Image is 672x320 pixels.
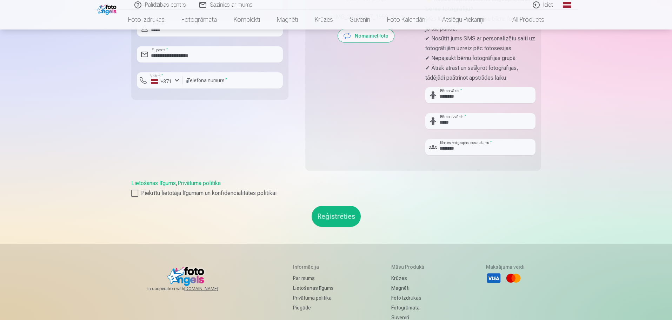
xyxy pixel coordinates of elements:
a: Privātuma politika [293,293,334,303]
h5: Maksājuma veidi [486,263,525,270]
a: Krūzes [391,273,428,283]
label: Valsts [148,73,165,79]
div: , [131,179,541,197]
img: /fa1 [97,3,118,15]
label: Piekrītu lietotāja līgumam un konfidencialitātes politikai [131,189,541,197]
p: ✔ Nepajaukt bērnu fotogrāfijas grupā [425,53,535,63]
h5: Mūsu produkti [391,263,428,270]
button: Valsts*+371 [137,72,182,89]
a: Krūzes [306,10,341,30]
a: Magnēti [268,10,306,30]
p: ✔ Nosūtīt jums SMS ar personalizētu saiti uz fotogrāfijām uzreiz pēc fotosesijas [425,34,535,53]
p: ✔ Ātrāk atrast un sašķirot fotogrāfijas, tādējādi paātrinot apstrādes laiku [425,63,535,83]
a: Fotogrāmata [391,303,428,313]
li: Mastercard [506,270,521,286]
div: +371 [151,78,172,85]
li: Visa [486,270,501,286]
a: Atslēgu piekariņi [434,10,493,30]
button: Nomainiet foto [338,30,394,42]
a: Foto izdrukas [120,10,173,30]
a: [DOMAIN_NAME] [184,286,235,292]
h5: Informācija [293,263,334,270]
a: Foto izdrukas [391,293,428,303]
a: Fotogrāmata [173,10,225,30]
a: Privātuma politika [178,180,221,187]
a: Suvenīri [341,10,379,30]
a: Par mums [293,273,334,283]
a: Lietošanas līgums [293,283,334,293]
span: In cooperation with [147,286,235,292]
a: Komplekti [225,10,268,30]
a: All products [493,10,553,30]
a: Piegāde [293,303,334,313]
a: Lietošanas līgums [131,180,176,187]
a: Magnēti [391,283,428,293]
a: Foto kalendāri [379,10,434,30]
button: Reģistrēties [312,206,361,227]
